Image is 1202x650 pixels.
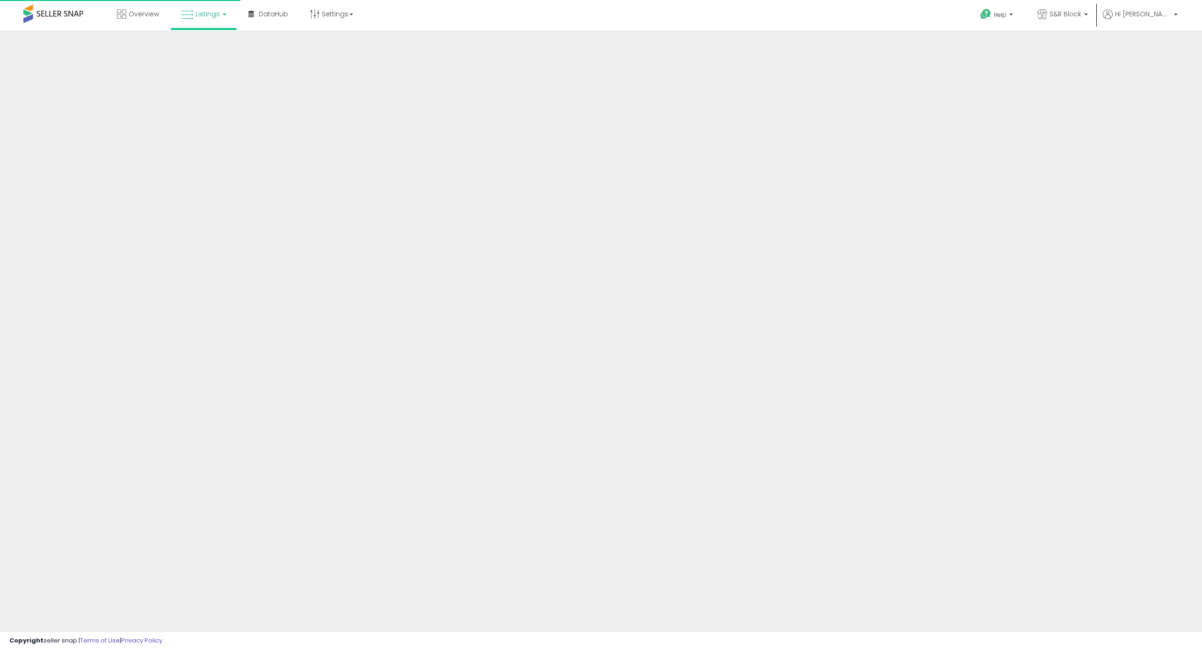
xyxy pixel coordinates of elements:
span: Listings [196,9,220,19]
span: S&R Block [1050,9,1081,19]
span: Overview [129,9,159,19]
span: Hi [PERSON_NAME] [1115,9,1171,19]
span: DataHub [259,9,288,19]
i: Get Help [980,8,992,20]
a: Hi [PERSON_NAME] [1103,9,1178,30]
a: Help [973,1,1022,30]
span: Help [994,11,1006,19]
